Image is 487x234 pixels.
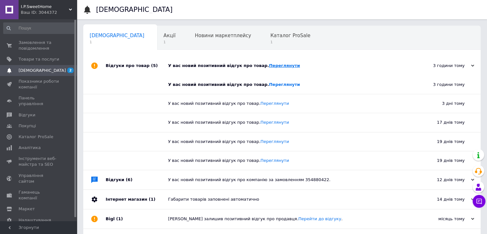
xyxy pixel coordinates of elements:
div: У вас новий позитивний відгук про товар. [168,139,401,145]
span: (1) [116,216,123,221]
div: 17 днів тому [401,113,481,132]
span: Покупці [19,123,36,129]
span: (5) [151,63,158,68]
div: [PERSON_NAME] залишив позитивний відгук про продавця. . [168,216,410,222]
span: Каталог ProSale [19,134,53,140]
div: У вас новий позитивний відгук про товар. [168,101,401,106]
div: 3 години тому [410,63,474,69]
span: 1 [90,40,144,45]
div: 3 години тому [401,75,481,94]
div: 12 днів тому [410,177,474,183]
a: Переглянути [260,101,289,106]
a: Переглянути [260,120,289,125]
a: Переглянути [269,63,300,68]
div: Інтернет магазин [106,190,168,209]
span: Маркет [19,206,35,212]
span: 1 [270,40,310,45]
span: I.P.SweetHome [21,4,69,10]
span: Акції [164,33,176,38]
span: Інструменти веб-майстра та SEO [19,156,59,167]
span: (6) [126,177,133,182]
div: У вас новий позитивний відгук про товар. [168,63,410,69]
div: 14 днів тому [410,196,474,202]
div: Bigl [106,209,168,229]
span: 1 [164,40,176,45]
div: 3 дні тому [401,94,481,113]
span: Новини маркетплейсу [195,33,251,38]
span: Замовлення та повідомлення [19,40,59,51]
span: Налаштування [19,217,51,223]
h1: [DEMOGRAPHIC_DATA] [96,6,173,13]
span: Гаманець компанії [19,189,59,201]
div: У вас новий позитивний відгук про товар. [168,82,401,88]
a: Переглянути [269,82,300,87]
div: 19 днів тому [401,132,481,151]
span: Показники роботи компанії [19,79,59,90]
div: місяць тому [410,216,474,222]
span: Панель управління [19,95,59,107]
input: Пошук [3,22,76,34]
div: У вас новий позитивний відгук про товар. [168,120,401,125]
div: Відгуки [106,170,168,189]
div: Габарити товарів заповнені автоматично [168,196,410,202]
span: Аналітика [19,145,41,151]
span: Відгуки [19,112,35,118]
span: [DEMOGRAPHIC_DATA] [19,68,66,73]
div: 19 днів тому [401,151,481,170]
span: Управління сайтом [19,173,59,184]
div: У вас новий позитивний відгук про товар. [168,158,401,163]
span: 2 [67,68,74,73]
div: Відгуки про товар [106,56,168,75]
span: (1) [149,197,155,202]
div: У вас новий позитивний відгук про компанію за замовленням 354880422. [168,177,410,183]
a: Переглянути [260,158,289,163]
a: Переглянути [260,139,289,144]
button: Чат з покупцем [473,195,485,208]
span: Каталог ProSale [270,33,310,38]
span: [DEMOGRAPHIC_DATA] [90,33,144,38]
a: Перейти до відгуку [298,216,341,221]
span: Товари та послуги [19,56,59,62]
div: Ваш ID: 3044372 [21,10,77,15]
